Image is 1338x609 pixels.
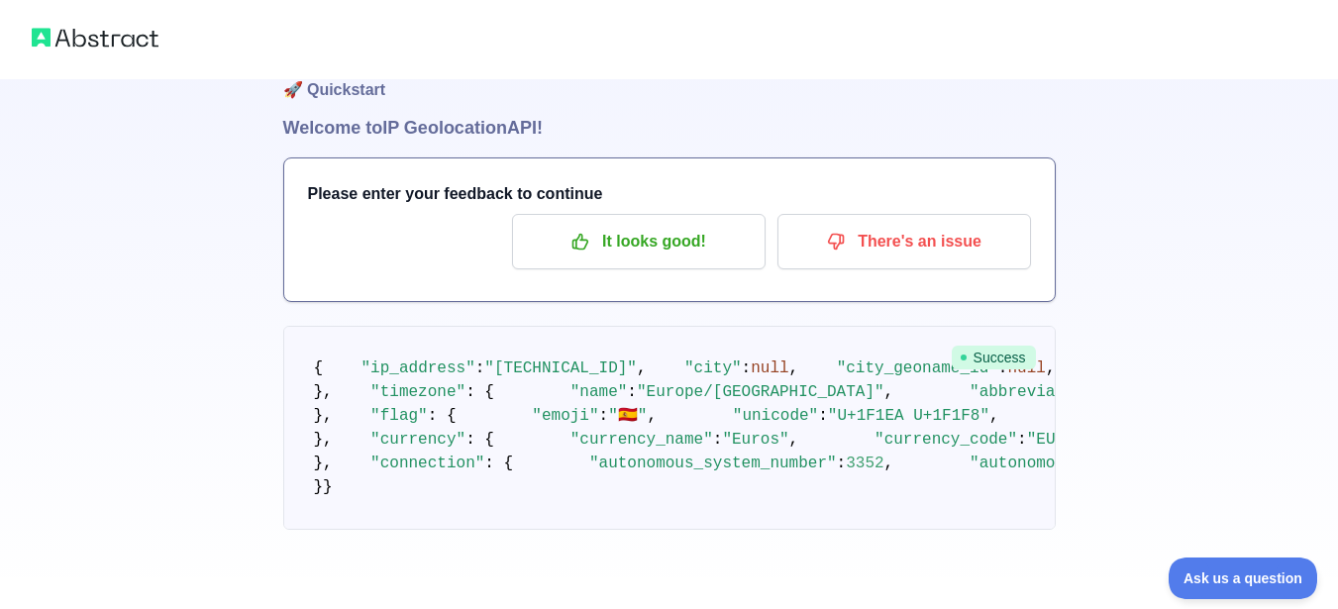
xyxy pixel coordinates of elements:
[792,225,1016,258] p: There's an issue
[722,431,788,449] span: "Euros"
[742,359,752,377] span: :
[647,407,657,425] span: ,
[970,383,1102,401] span: "abbreviation"
[32,24,158,51] img: Abstract logo
[818,407,828,425] span: :
[637,383,884,401] span: "Europe/[GEOGRAPHIC_DATA]"
[370,407,428,425] span: "flag"
[570,383,628,401] span: "name"
[308,182,1031,206] h3: Please enter your feedback to continue
[1046,359,1056,377] span: ,
[465,383,494,401] span: : {
[370,383,465,401] span: "timezone"
[789,431,799,449] span: ,
[713,431,723,449] span: :
[484,359,637,377] span: "[TECHNICAL_ID]"
[484,455,513,472] span: : {
[428,407,457,425] span: : {
[837,359,998,377] span: "city_geoname_id"
[1169,558,1318,599] iframe: Toggle Customer Support
[751,359,788,377] span: null
[989,407,999,425] span: ,
[846,455,883,472] span: 3352
[283,114,1056,142] h1: Welcome to IP Geolocation API!
[733,407,818,425] span: "unicode"
[608,407,647,425] span: "🇪🇸"
[952,346,1036,369] span: Success
[532,407,598,425] span: "emoji"
[570,431,713,449] span: "currency_name"
[1027,431,1075,449] span: "EUR"
[837,455,847,472] span: :
[1017,431,1027,449] span: :
[970,455,1274,472] span: "autonomous_system_organization"
[512,214,766,269] button: It looks good!
[637,359,647,377] span: ,
[314,359,324,377] span: {
[599,407,609,425] span: :
[875,431,1017,449] span: "currency_code"
[527,225,751,258] p: It looks good!
[684,359,742,377] span: "city"
[370,455,484,472] span: "connection"
[465,431,494,449] span: : {
[361,359,475,377] span: "ip_address"
[884,455,894,472] span: ,
[789,359,799,377] span: ,
[828,407,989,425] span: "U+1F1EA U+1F1F8"
[589,455,837,472] span: "autonomous_system_number"
[475,359,485,377] span: :
[884,383,894,401] span: ,
[370,431,465,449] span: "currency"
[627,383,637,401] span: :
[777,214,1031,269] button: There's an issue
